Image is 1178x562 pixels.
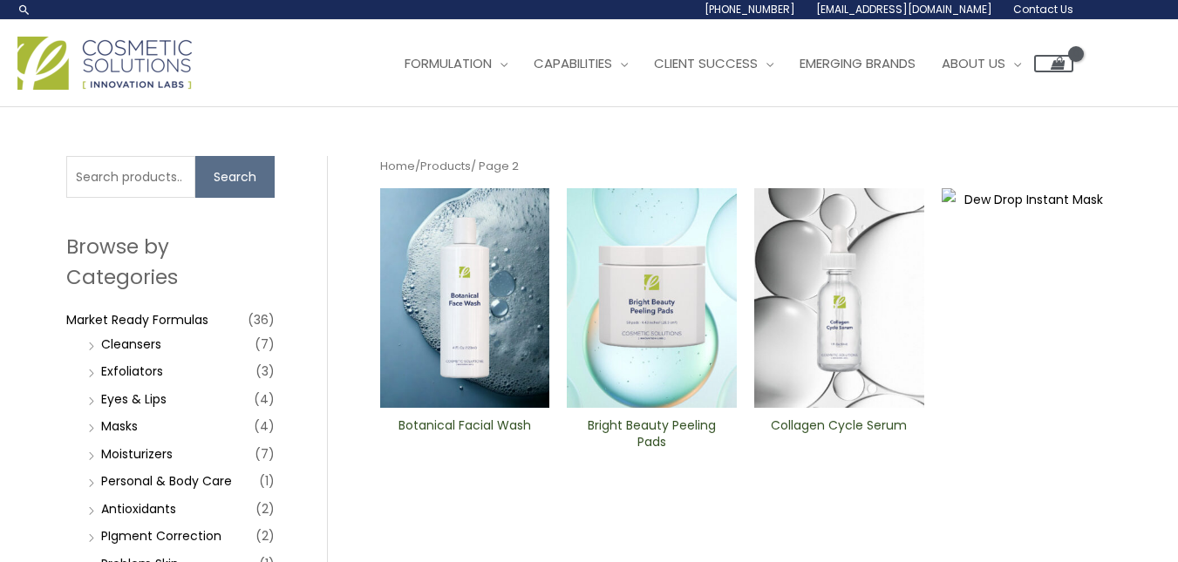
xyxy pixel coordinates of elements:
[521,37,641,90] a: Capabilities
[101,362,163,380] a: Exfoliators
[394,417,535,457] a: Botanical Facial Wash
[66,311,208,328] a: Market Ready Formulas
[101,445,173,463] a: Moisturizers
[654,54,758,72] span: Client Success
[392,37,521,90] a: Formulation
[255,524,275,548] span: (2)
[66,232,275,291] h2: Browse by Categories
[754,188,924,408] img: Collagen Cycle Serum
[380,156,1112,177] nav: Breadcrumb
[101,335,161,353] a: Cleansers
[259,469,275,493] span: (1)
[405,54,492,72] span: Formulation
[248,308,275,332] span: (36)
[929,37,1034,90] a: About Us
[769,417,909,450] h2: Collagen Cycle Serum
[101,527,221,545] a: PIgment Correction
[101,500,176,518] a: Antioxidants
[254,387,275,411] span: (4)
[378,37,1073,90] nav: Site Navigation
[101,472,232,490] a: Personal & Body Care
[101,417,138,435] a: Masks
[101,390,167,408] a: Eyes & Lips
[255,332,275,356] span: (7)
[255,442,275,466] span: (7)
[705,2,795,17] span: [PHONE_NUMBER]
[420,158,471,174] a: Products
[380,158,415,174] a: Home
[195,156,275,198] button: Search
[255,497,275,521] span: (2)
[1034,55,1073,72] a: View Shopping Cart, empty
[17,3,31,17] a: Search icon link
[786,37,929,90] a: Emerging Brands
[17,37,192,90] img: Cosmetic Solutions Logo
[1013,2,1073,17] span: Contact Us
[254,414,275,438] span: (4)
[255,359,275,383] span: (3)
[567,188,737,408] img: Bright Beauty Peeling Pads
[394,417,535,450] h2: Botanical Facial Wash
[769,417,909,457] a: Collagen Cycle Serum
[380,188,550,408] img: Botanical Facial Wash
[942,54,1005,72] span: About Us
[582,417,722,457] a: Bright Beauty Peeling Pads
[66,156,195,198] input: Search products…
[641,37,786,90] a: Client Success
[800,54,916,72] span: Emerging Brands
[816,2,992,17] span: [EMAIL_ADDRESS][DOMAIN_NAME]
[534,54,612,72] span: Capabilities
[582,417,722,450] h2: Bright Beauty Peeling Pads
